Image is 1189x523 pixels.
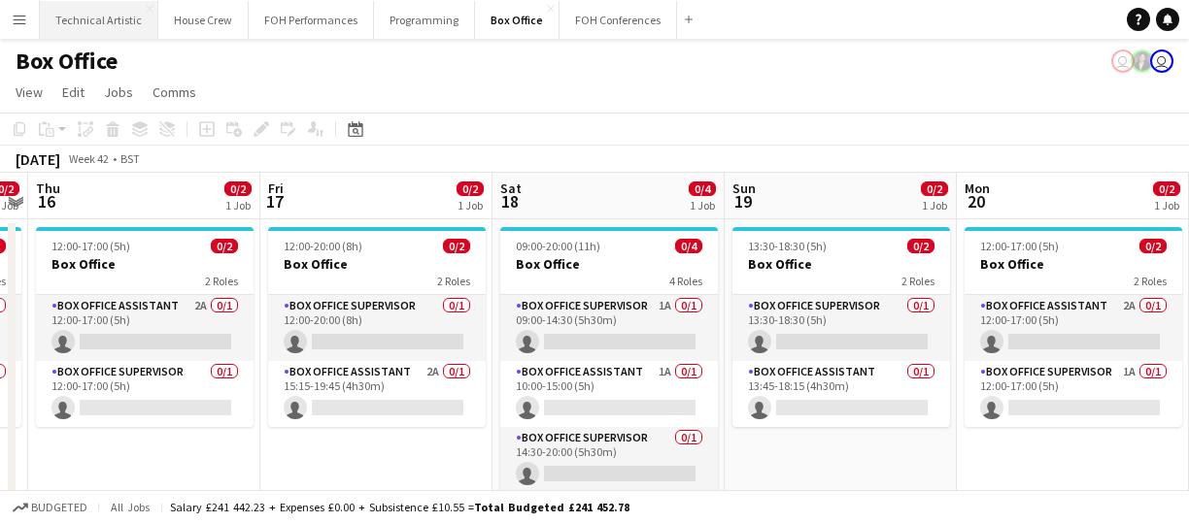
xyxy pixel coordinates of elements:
[36,361,254,427] app-card-role: Box Office Supervisor0/112:00-17:00 (5h)
[268,295,486,361] app-card-role: Box Office Supervisor0/112:00-20:00 (8h)
[1139,239,1167,253] span: 0/2
[31,501,87,514] span: Budgeted
[748,239,827,253] span: 13:30-18:30 (5h)
[153,83,196,101] span: Comms
[107,500,153,514] span: All jobs
[500,427,718,493] app-card-role: Box Office Supervisor0/114:30-20:00 (5h30m)
[689,181,716,196] span: 0/4
[457,181,484,196] span: 0/2
[40,1,158,39] button: Technical Artistic
[922,198,947,212] div: 1 Job
[374,1,475,39] button: Programming
[965,180,990,197] span: Mon
[36,295,254,361] app-card-role: Box Office Assistant2A0/112:00-17:00 (5h)
[560,1,677,39] button: FOH Conferences
[8,80,51,105] a: View
[16,47,118,76] h1: Box Office
[211,239,238,253] span: 0/2
[1150,49,1173,73] app-user-avatar: Liveforce Admin
[443,239,470,253] span: 0/2
[284,239,362,253] span: 12:00-20:00 (8h)
[732,295,950,361] app-card-role: Box Office Supervisor0/113:30-18:30 (5h)
[225,198,251,212] div: 1 Job
[268,255,486,273] h3: Box Office
[500,295,718,361] app-card-role: Box Office Supervisor1A0/109:00-14:30 (5h30m)
[10,497,90,518] button: Budgeted
[965,255,1182,273] h3: Box Office
[54,80,92,105] a: Edit
[965,361,1182,427] app-card-role: Box Office Supervisor1A0/112:00-17:00 (5h)
[962,190,990,212] span: 20
[64,151,113,166] span: Week 42
[921,181,948,196] span: 0/2
[205,274,238,288] span: 2 Roles
[96,80,141,105] a: Jobs
[500,361,718,427] app-card-role: Box Office Assistant1A0/110:00-15:00 (5h)
[1154,198,1179,212] div: 1 Job
[1131,49,1154,73] app-user-avatar: Lexi Clare
[1111,49,1135,73] app-user-avatar: Millie Haldane
[224,181,252,196] span: 0/2
[732,180,756,197] span: Sun
[145,80,204,105] a: Comms
[36,180,60,197] span: Thu
[907,239,934,253] span: 0/2
[158,1,249,39] button: House Crew
[51,239,130,253] span: 12:00-17:00 (5h)
[730,190,756,212] span: 19
[474,500,629,514] span: Total Budgeted £241 452.78
[1153,181,1180,196] span: 0/2
[458,198,483,212] div: 1 Job
[690,198,715,212] div: 1 Job
[475,1,560,39] button: Box Office
[16,149,60,169] div: [DATE]
[675,239,702,253] span: 0/4
[732,255,950,273] h3: Box Office
[104,83,133,101] span: Jobs
[265,190,284,212] span: 17
[500,255,718,273] h3: Box Office
[36,227,254,427] app-job-card: 12:00-17:00 (5h)0/2Box Office2 RolesBox Office Assistant2A0/112:00-17:00 (5h) Box Office Supervis...
[268,227,486,427] app-job-card: 12:00-20:00 (8h)0/2Box Office2 RolesBox Office Supervisor0/112:00-20:00 (8h) Box Office Assistant...
[500,180,522,197] span: Sat
[965,295,1182,361] app-card-role: Box Office Assistant2A0/112:00-17:00 (5h)
[249,1,374,39] button: FOH Performances
[732,361,950,427] app-card-role: Box Office Assistant0/113:45-18:15 (4h30m)
[901,274,934,288] span: 2 Roles
[16,83,43,101] span: View
[170,500,629,514] div: Salary £241 442.23 + Expenses £0.00 + Subsistence £10.55 =
[33,190,60,212] span: 16
[268,180,284,197] span: Fri
[497,190,522,212] span: 18
[268,361,486,427] app-card-role: Box Office Assistant2A0/115:15-19:45 (4h30m)
[437,274,470,288] span: 2 Roles
[980,239,1059,253] span: 12:00-17:00 (5h)
[62,83,85,101] span: Edit
[516,239,600,253] span: 09:00-20:00 (11h)
[500,227,718,514] app-job-card: 09:00-20:00 (11h)0/4Box Office4 RolesBox Office Supervisor1A0/109:00-14:30 (5h30m) Box Office Ass...
[965,227,1182,427] app-job-card: 12:00-17:00 (5h)0/2Box Office2 RolesBox Office Assistant2A0/112:00-17:00 (5h) Box Office Supervis...
[120,151,140,166] div: BST
[36,255,254,273] h3: Box Office
[1134,274,1167,288] span: 2 Roles
[732,227,950,427] app-job-card: 13:30-18:30 (5h)0/2Box Office2 RolesBox Office Supervisor0/113:30-18:30 (5h) Box Office Assistant...
[669,274,702,288] span: 4 Roles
